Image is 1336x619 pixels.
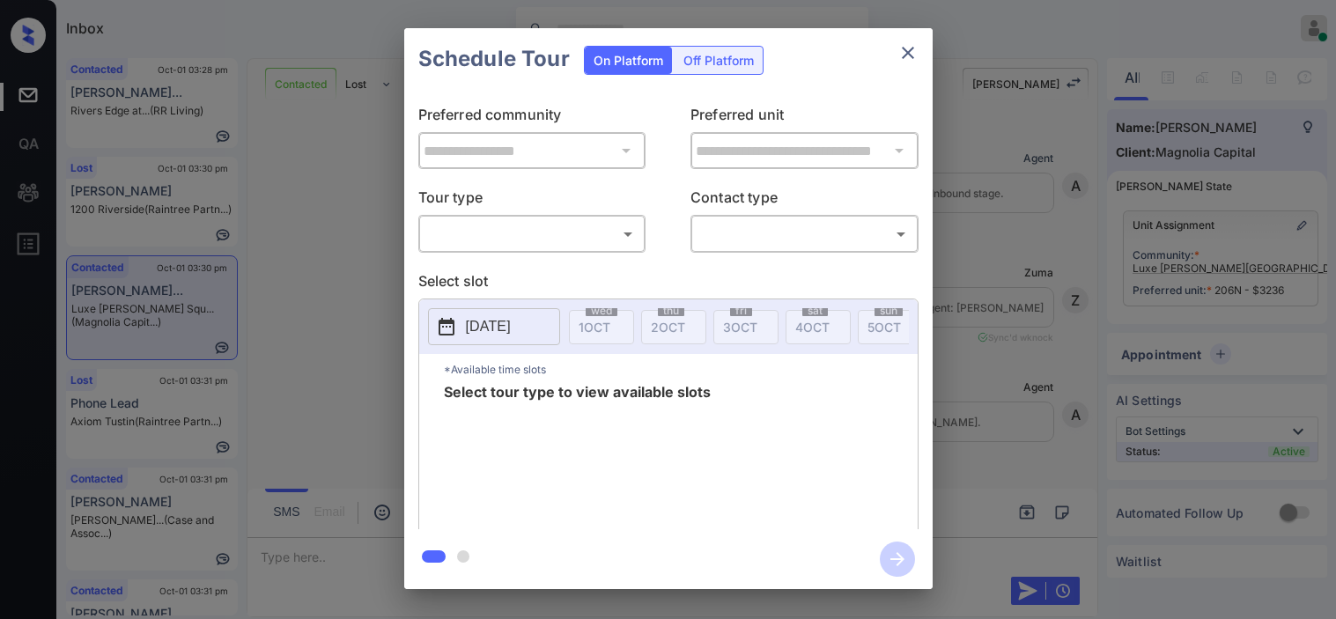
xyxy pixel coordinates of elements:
h2: Schedule Tour [404,28,584,90]
p: Tour type [418,187,646,215]
p: [DATE] [466,316,511,337]
p: Contact type [690,187,919,215]
p: Select slot [418,270,919,298]
span: Select tour type to view available slots [444,385,711,526]
div: Off Platform [675,47,763,74]
button: close [890,35,926,70]
p: *Available time slots [444,354,918,385]
p: Preferred unit [690,104,919,132]
div: On Platform [585,47,672,74]
p: Preferred community [418,104,646,132]
button: [DATE] [428,308,560,345]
